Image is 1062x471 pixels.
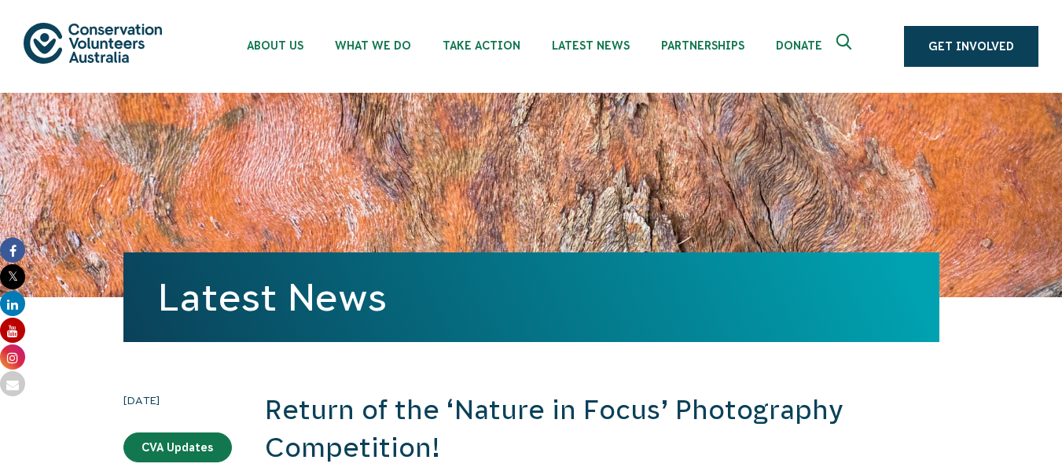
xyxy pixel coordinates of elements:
[123,432,232,462] a: CVA Updates
[265,392,939,466] h2: Return of the ‘Nature in Focus’ Photography Competition!
[123,392,232,409] time: [DATE]
[443,39,520,52] span: Take Action
[247,39,303,52] span: About Us
[836,34,856,59] span: Expand search box
[552,39,630,52] span: Latest News
[776,39,822,52] span: Donate
[661,39,744,52] span: Partnerships
[904,26,1038,67] a: Get Involved
[335,39,411,52] span: What We Do
[827,28,865,65] button: Expand search box Close search box
[158,276,387,318] a: Latest News
[24,23,162,63] img: logo.svg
